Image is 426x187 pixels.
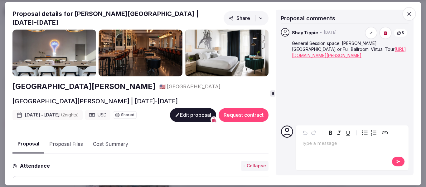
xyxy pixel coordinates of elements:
span: [DATE] - [DATE] [25,112,79,118]
a: [URL][DOMAIN_NAME][PERSON_NAME] [292,47,406,58]
h2: [GEOGRAPHIC_DATA][PERSON_NAME] | [DATE]-[DATE] [12,97,178,106]
span: ( 2 night s ) [61,112,79,118]
button: Italic [335,128,344,137]
button: Edit proposal [170,108,216,122]
img: Gallery photo 3 [185,29,269,76]
button: Proposal [12,135,44,154]
button: Cost Summary [88,135,133,153]
div: editable markdown [299,138,392,150]
button: Bulleted list [361,128,369,137]
span: 0 [402,30,404,36]
button: - Collapse [241,161,269,171]
span: Proposal comments [281,15,335,22]
button: Bold [326,128,335,137]
button: Request contract [219,108,269,122]
span: [GEOGRAPHIC_DATA] [167,83,220,90]
span: 🇺🇸 [159,84,166,90]
span: [DATE] [324,30,336,36]
p: General Session space: [PERSON_NAME][GEOGRAPHIC_DATA] or Full Ballroom: Virtual Tour [292,40,407,59]
button: Numbered list [369,128,378,137]
button: Share [224,11,269,25]
div: toggle group [361,128,378,137]
span: Shay Tippie [292,30,318,36]
div: USD [85,110,110,120]
button: 🇺🇸 [159,83,166,90]
span: • [320,30,322,36]
span: Shared [121,113,134,117]
img: Gallery photo 1 [12,29,96,76]
button: Create link [380,128,389,137]
button: Underline [344,128,352,137]
img: Gallery photo 2 [99,29,182,76]
h2: Proposal details for [PERSON_NAME][GEOGRAPHIC_DATA] | [DATE]-[DATE] [12,9,221,27]
a: [GEOGRAPHIC_DATA][PERSON_NAME] [12,81,156,92]
button: Proposal Files [44,135,88,153]
h3: Attendance [17,162,55,170]
button: 0 [394,29,407,37]
span: Share [229,15,250,21]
